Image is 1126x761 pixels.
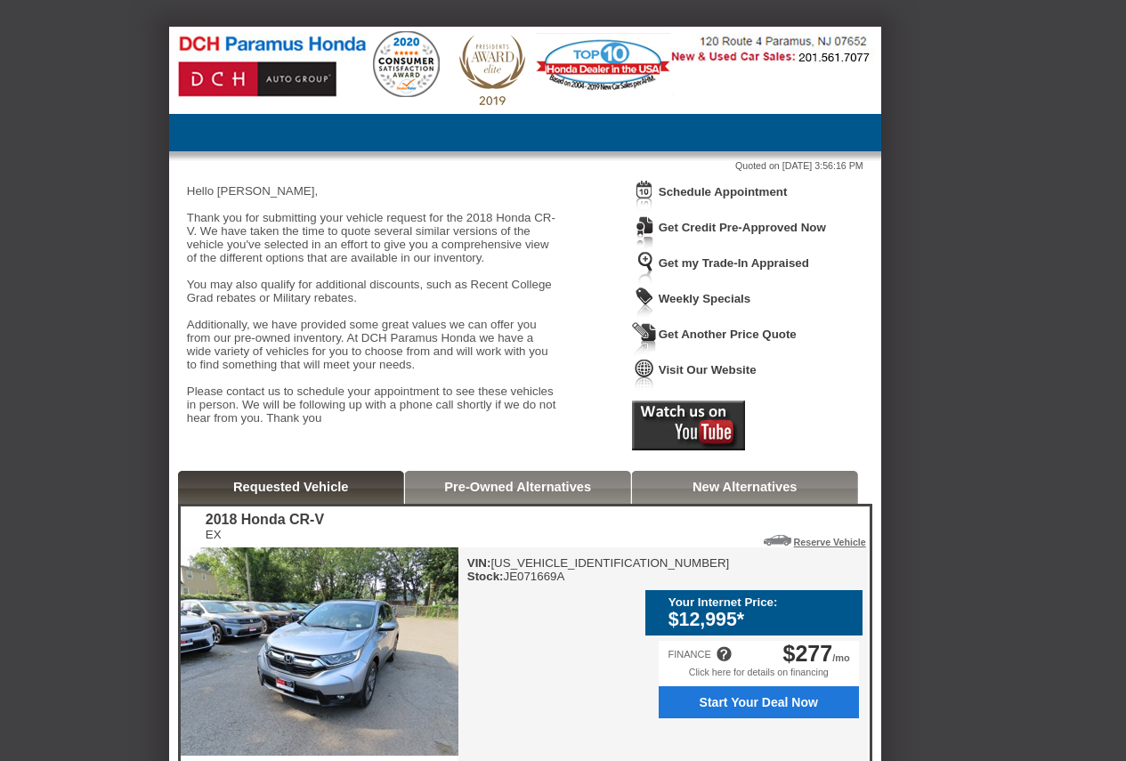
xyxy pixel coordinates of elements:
div: Your Internet Price: [668,595,854,609]
a: Reserve Vehicle [794,537,866,547]
div: EX [206,528,324,541]
div: FINANCE [668,649,710,660]
img: Icon_ScheduleAppointment.png [632,180,657,213]
a: New Alternatives [693,480,798,494]
a: Weekly Specials [659,292,750,305]
img: Icon_ReserveVehicleCar.png [764,535,791,546]
img: Icon_GetQuote.png [632,322,657,355]
img: Icon_TradeInAppraisal.png [632,251,657,284]
img: Icon_VisitWebsite.png [632,358,657,391]
img: Icon_WeeklySpecials.png [632,287,657,320]
a: Requested Vehicle [233,480,349,494]
span: $277 [783,641,833,666]
b: Stock: [467,570,504,583]
b: VIN: [467,556,491,570]
div: Hello [PERSON_NAME], Thank you for submitting your vehicle request for the 2018 Honda CR-V. We ha... [187,171,561,438]
a: Get Another Price Quote [659,328,797,341]
div: Click here for details on financing [659,667,859,686]
img: Icon_CreditApproval.png [632,215,657,248]
a: Pre-Owned Alternatives [444,480,591,494]
div: Quoted on [DATE] 3:56:16 PM [187,160,863,171]
a: Get Credit Pre-Approved Now [659,221,826,234]
span: Start Your Deal Now [668,695,849,709]
div: /mo [783,641,850,667]
a: Schedule Appointment [659,185,788,198]
img: 2018 Honda CR-V [181,547,458,756]
img: Icon_Youtube2.png [632,401,745,450]
a: Visit Our Website [659,363,757,376]
div: [US_VEHICLE_IDENTIFICATION_NUMBER] JE071669A [467,556,730,583]
div: 2018 Honda CR-V [206,512,324,528]
div: $12,995* [668,609,854,631]
a: Get my Trade-In Appraised [659,256,809,270]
